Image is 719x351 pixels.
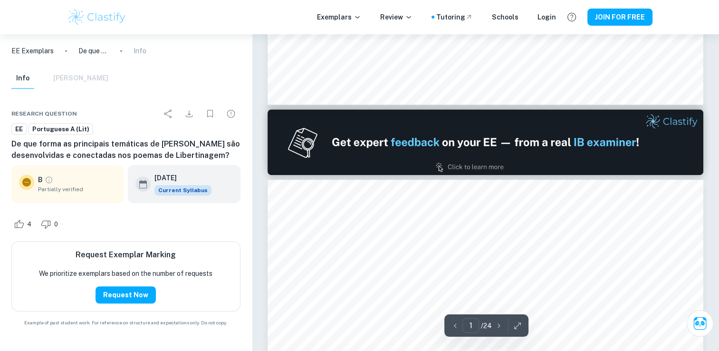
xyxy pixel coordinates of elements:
[38,216,63,232] div: Dislike
[38,175,43,185] p: B
[11,109,77,118] span: Research question
[22,220,37,229] span: 4
[76,249,176,261] h6: Request Exemplar Marking
[436,12,473,22] a: Tutoring
[587,9,652,26] button: JOIN FOR FREE
[221,104,240,123] div: Report issue
[159,104,178,123] div: Share
[11,68,34,89] button: Info
[45,175,53,184] a: Grade partially verified
[134,46,146,56] p: Info
[317,12,361,22] p: Exemplars
[564,9,580,25] button: Help and Feedback
[180,104,199,123] div: Download
[492,12,518,22] a: Schools
[11,319,240,326] span: Example of past student work. For reference on structure and expectations only. Do not copy.
[154,185,211,195] div: This exemplar is based on the current syllabus. Feel free to refer to it for inspiration/ideas wh...
[96,286,156,303] button: Request Now
[78,46,109,56] p: De que forma as principais temáticas de [PERSON_NAME] são desenvolvidas e conectadas nos poemas d...
[12,125,26,134] span: EE
[201,104,220,123] div: Bookmark
[154,185,211,195] span: Current Syllabus
[11,123,27,135] a: EE
[481,321,492,331] p: / 24
[11,216,37,232] div: Like
[687,310,713,337] button: Ask Clai
[67,8,127,27] img: Clastify logo
[38,185,116,194] span: Partially verified
[11,46,54,56] a: EE Exemplars
[154,173,204,183] h6: [DATE]
[380,12,412,22] p: Review
[11,138,240,161] h6: De que forma as principais temáticas de [PERSON_NAME] são desenvolvidas e conectadas nos poemas d...
[49,220,63,229] span: 0
[29,125,93,134] span: Portuguese A (Lit)
[268,109,703,175] img: Ad
[39,268,212,279] p: We prioritize exemplars based on the number of requests
[537,12,556,22] a: Login
[29,123,93,135] a: Portuguese A (Lit)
